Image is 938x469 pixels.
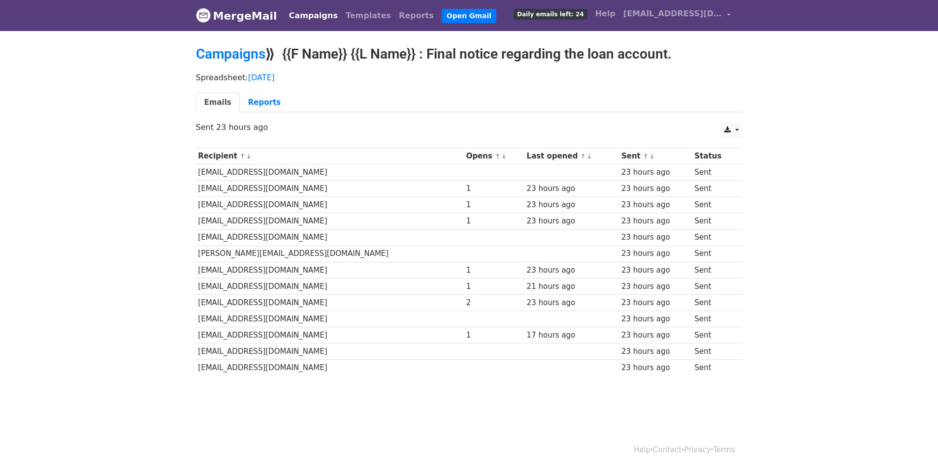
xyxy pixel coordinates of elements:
a: ↑ [581,153,586,160]
span: [EMAIL_ADDRESS][DOMAIN_NAME] [623,8,722,20]
td: [EMAIL_ADDRESS][DOMAIN_NAME] [196,197,464,213]
th: Opens [464,148,524,164]
div: 23 hours ago [621,313,690,325]
a: ↓ [586,153,592,160]
td: [EMAIL_ADDRESS][DOMAIN_NAME] [196,344,464,360]
div: 23 hours ago [621,297,690,309]
a: Campaigns [196,46,265,62]
div: 17 hours ago [527,330,617,341]
td: Sent [692,164,736,181]
td: Sent [692,262,736,278]
td: Sent [692,294,736,311]
a: Reports [395,6,438,26]
a: Campaigns [285,6,342,26]
div: 21 hours ago [527,281,617,292]
td: Sent [692,197,736,213]
a: Terms [713,445,735,454]
div: 1 [466,330,522,341]
h2: ⟫ {{F Name}} {{L Name}} : Final notice regarding the loan account. [196,46,743,63]
a: ↑ [643,153,648,160]
td: Sent [692,327,736,344]
td: Sent [692,360,736,376]
td: Sent [692,246,736,262]
a: Help [634,445,650,454]
div: 2 [466,297,522,309]
div: 1 [466,281,522,292]
td: [EMAIL_ADDRESS][DOMAIN_NAME] [196,327,464,344]
th: Status [692,148,736,164]
a: [EMAIL_ADDRESS][DOMAIN_NAME] [619,4,735,27]
div: 1 [466,199,522,211]
div: 23 hours ago [621,216,690,227]
td: [PERSON_NAME][EMAIL_ADDRESS][DOMAIN_NAME] [196,246,464,262]
td: [EMAIL_ADDRESS][DOMAIN_NAME] [196,213,464,229]
td: [EMAIL_ADDRESS][DOMAIN_NAME] [196,278,464,294]
a: Templates [342,6,395,26]
div: 23 hours ago [621,362,690,374]
div: 1 [466,265,522,276]
a: Privacy [684,445,711,454]
div: 23 hours ago [527,216,617,227]
div: 23 hours ago [621,346,690,357]
td: Sent [692,344,736,360]
a: [DATE] [248,73,275,82]
div: 23 hours ago [621,167,690,178]
a: Daily emails left: 24 [510,4,591,24]
td: [EMAIL_ADDRESS][DOMAIN_NAME] [196,360,464,376]
a: ↓ [649,153,655,160]
td: Sent [692,181,736,197]
div: 23 hours ago [621,232,690,243]
a: MergeMail [196,5,277,26]
a: ↓ [246,153,252,160]
div: 23 hours ago [621,199,690,211]
td: [EMAIL_ADDRESS][DOMAIN_NAME] [196,229,464,246]
td: [EMAIL_ADDRESS][DOMAIN_NAME] [196,164,464,181]
div: 23 hours ago [527,265,617,276]
a: Reports [240,93,289,113]
td: [EMAIL_ADDRESS][DOMAIN_NAME] [196,311,464,327]
div: 23 hours ago [527,297,617,309]
td: [EMAIL_ADDRESS][DOMAIN_NAME] [196,181,464,197]
th: Recipient [196,148,464,164]
th: Last opened [524,148,619,164]
td: [EMAIL_ADDRESS][DOMAIN_NAME] [196,294,464,311]
div: 23 hours ago [621,183,690,194]
p: Spreadsheet: [196,72,743,83]
div: 23 hours ago [527,183,617,194]
div: 23 hours ago [621,248,690,259]
div: 23 hours ago [621,330,690,341]
a: ↓ [501,153,507,160]
td: [EMAIL_ADDRESS][DOMAIN_NAME] [196,262,464,278]
td: Sent [692,278,736,294]
td: Sent [692,213,736,229]
div: 1 [466,183,522,194]
a: Emails [196,93,240,113]
td: Sent [692,311,736,327]
th: Sent [619,148,692,164]
td: Sent [692,229,736,246]
img: MergeMail logo [196,8,211,23]
div: 23 hours ago [621,281,690,292]
div: 23 hours ago [621,265,690,276]
div: 23 hours ago [527,199,617,211]
a: ↑ [495,153,500,160]
p: Sent 23 hours ago [196,122,743,132]
a: Open Gmail [442,9,496,23]
a: Contact [653,445,681,454]
a: ↑ [240,153,245,160]
a: Help [591,4,619,24]
span: Daily emails left: 24 [514,9,587,20]
div: 1 [466,216,522,227]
